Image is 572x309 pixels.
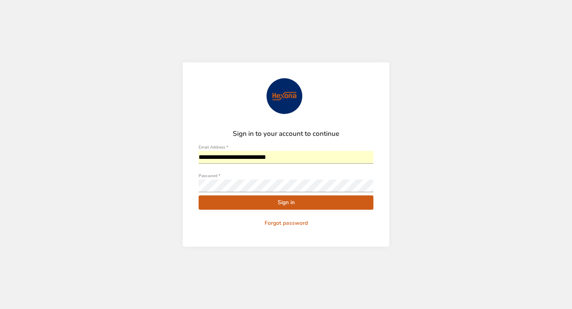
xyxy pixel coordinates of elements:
[199,130,373,138] h2: Sign in to your account to continue
[199,216,373,231] button: Forgot password
[199,145,228,149] label: Email Address
[199,195,373,210] button: Sign in
[205,198,367,208] span: Sign in
[202,218,370,228] span: Forgot password
[267,78,302,114] img: Avatar
[199,174,220,178] label: Password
